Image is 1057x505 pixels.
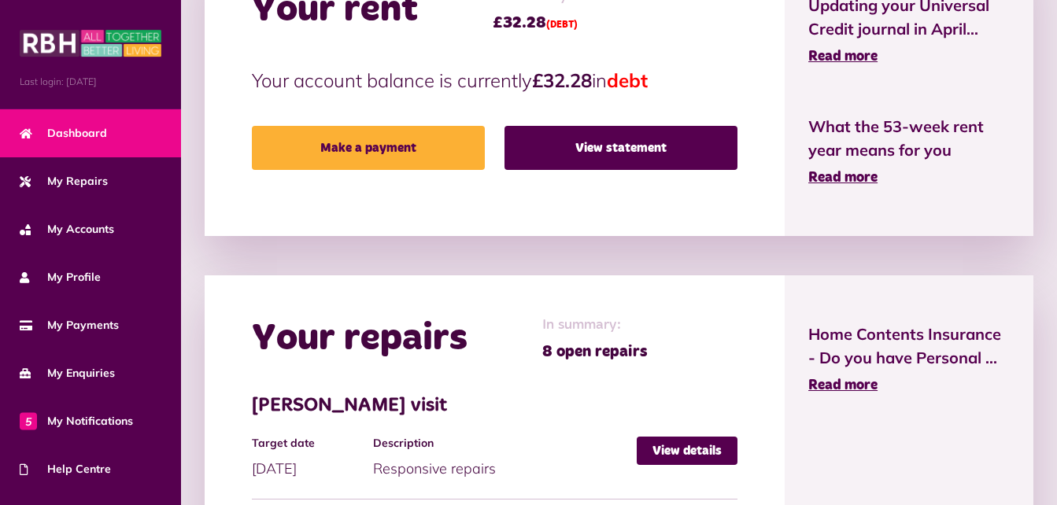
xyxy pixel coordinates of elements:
[607,68,648,92] span: debt
[373,437,637,479] div: Responsive repairs
[20,269,101,286] span: My Profile
[252,395,737,418] h3: [PERSON_NAME] visit
[373,437,629,450] h4: Description
[546,20,578,30] span: (DEBT)
[20,221,114,238] span: My Accounts
[20,317,119,334] span: My Payments
[252,66,737,94] p: Your account balance is currently in
[20,173,108,190] span: My Repairs
[20,413,133,429] span: My Notifications
[542,340,648,363] span: 8 open repairs
[808,378,878,393] span: Read more
[808,323,1010,396] a: Home Contents Insurance - Do you have Personal ... Read more
[637,437,737,465] a: View details
[504,126,737,170] a: View statement
[252,437,373,479] div: [DATE]
[532,68,592,92] strong: £32.28
[20,75,161,89] span: Last login: [DATE]
[493,11,578,35] span: £32.28
[252,126,485,170] a: Make a payment
[20,461,111,477] span: Help Centre
[808,323,1010,370] span: Home Contents Insurance - Do you have Personal ...
[20,28,161,59] img: MyRBH
[20,412,37,429] span: 5
[808,50,878,64] span: Read more
[20,125,107,142] span: Dashboard
[808,115,1010,162] span: What the 53-week rent year means for you
[20,365,115,382] span: My Enquiries
[252,437,365,450] h4: Target date
[542,315,648,336] span: In summary:
[808,171,878,185] span: Read more
[808,115,1010,189] a: What the 53-week rent year means for you Read more
[252,316,468,362] h2: Your repairs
